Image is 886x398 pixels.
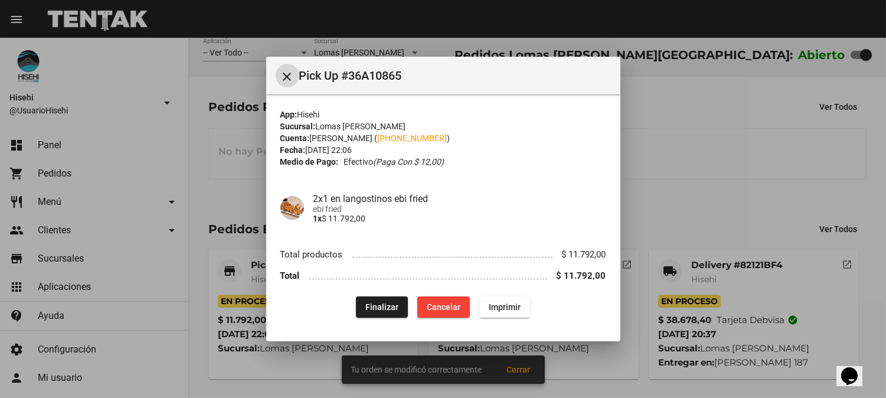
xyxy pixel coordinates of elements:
button: Finalizar [356,296,408,318]
button: Cancelar [417,296,470,318]
li: Total productos $ 11.792,00 [280,243,606,265]
span: Imprimir [489,302,521,312]
b: 1x [313,214,322,223]
strong: Medio de Pago: [280,156,339,168]
span: ebi fried [313,204,606,214]
img: 36ae70a8-0357-4ab6-9c16-037de2f87b50.jpg [280,196,304,220]
div: Lomas [PERSON_NAME] [280,120,606,132]
a: [PHONE_NUMBER] [378,133,447,143]
button: Cerrar [276,64,299,87]
p: $ 11.792,00 [313,214,606,223]
span: Cancelar [427,302,460,312]
div: Hisehi [280,109,606,120]
span: Pick Up #36A10865 [299,66,611,85]
strong: Cuenta: [280,133,310,143]
h4: 2x1 en langostinos ebi fried [313,193,606,204]
i: (Paga con $ 12,00) [373,157,444,167]
strong: App: [280,110,297,119]
span: Efectivo [344,156,444,168]
strong: Sucursal: [280,122,316,131]
iframe: chat widget [836,351,874,386]
div: [PERSON_NAME] ( ) [280,132,606,144]
mat-icon: Cerrar [280,70,295,84]
button: Imprimir [479,296,530,318]
div: [DATE] 22:06 [280,144,606,156]
span: Finalizar [365,302,398,312]
strong: Fecha: [280,145,306,155]
li: Total $ 11.792,00 [280,265,606,287]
